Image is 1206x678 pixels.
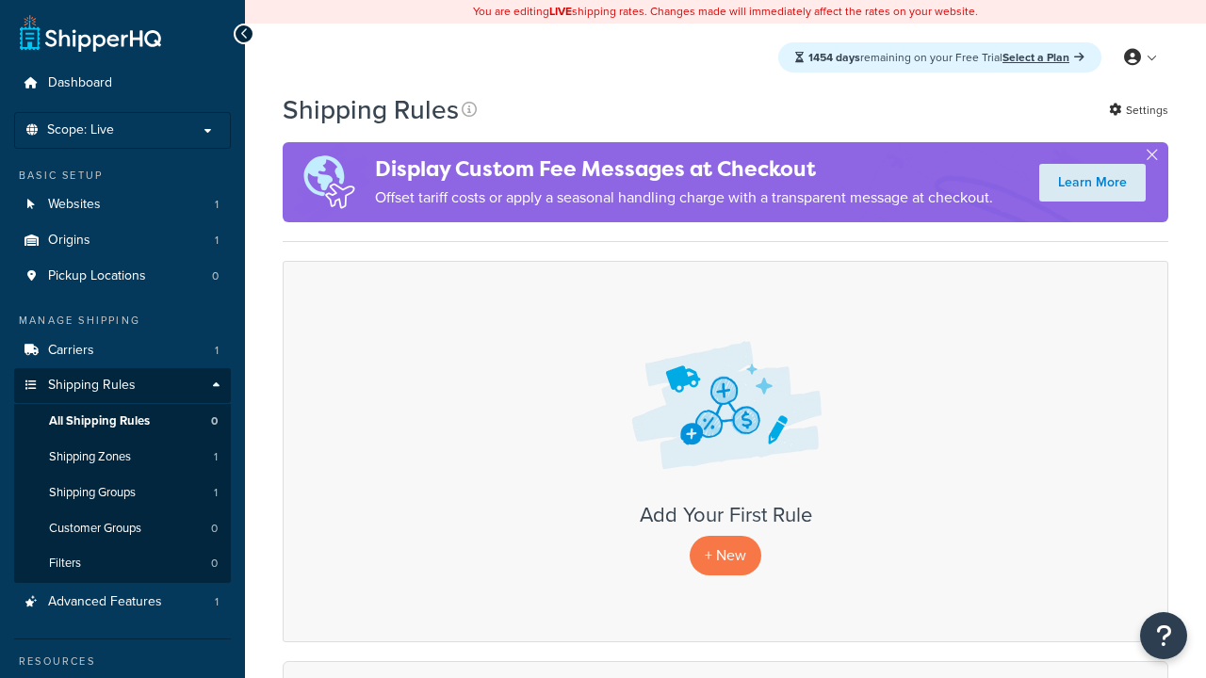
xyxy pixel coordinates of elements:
[14,66,231,101] a: Dashboard
[48,594,162,610] span: Advanced Features
[14,546,231,581] li: Filters
[375,185,993,211] p: Offset tariff costs or apply a seasonal handling charge with a transparent message at checkout.
[211,521,218,537] span: 0
[14,476,231,510] li: Shipping Groups
[14,187,231,222] a: Websites 1
[14,511,231,546] a: Customer Groups 0
[215,343,219,359] span: 1
[14,223,231,258] a: Origins 1
[14,187,231,222] li: Websites
[48,197,101,213] span: Websites
[549,3,572,20] b: LIVE
[211,556,218,572] span: 0
[48,378,136,394] span: Shipping Rules
[14,585,231,620] a: Advanced Features 1
[1140,612,1187,659] button: Open Resource Center
[48,343,94,359] span: Carriers
[14,511,231,546] li: Customer Groups
[690,536,761,574] p: + New
[47,122,114,138] span: Scope: Live
[48,233,90,249] span: Origins
[283,142,375,222] img: duties-banner-06bc72dcb5fe05cb3f9472aba00be2ae8eb53ab6f0d8bb03d382ba314ac3c341.png
[14,333,231,368] a: Carriers 1
[48,268,146,284] span: Pickup Locations
[214,485,218,501] span: 1
[49,449,131,465] span: Shipping Zones
[14,476,231,510] a: Shipping Groups 1
[14,440,231,475] a: Shipping Zones 1
[14,368,231,583] li: Shipping Rules
[14,223,231,258] li: Origins
[14,546,231,581] a: Filters 0
[14,368,231,403] a: Shipping Rules
[1039,164,1146,202] a: Learn More
[49,521,141,537] span: Customer Groups
[14,404,231,439] li: All Shipping Rules
[49,556,81,572] span: Filters
[302,504,1149,526] h3: Add Your First Rule
[14,440,231,475] li: Shipping Zones
[20,14,161,52] a: ShipperHQ Home
[1002,49,1084,66] a: Select a Plan
[14,168,231,184] div: Basic Setup
[212,268,219,284] span: 0
[283,91,459,128] h1: Shipping Rules
[14,585,231,620] li: Advanced Features
[211,413,218,429] span: 0
[14,259,231,294] li: Pickup Locations
[49,485,136,501] span: Shipping Groups
[14,404,231,439] a: All Shipping Rules 0
[48,75,112,91] span: Dashboard
[1109,97,1168,123] a: Settings
[49,413,150,429] span: All Shipping Rules
[214,449,218,465] span: 1
[14,313,231,329] div: Manage Shipping
[14,259,231,294] a: Pickup Locations 0
[14,333,231,368] li: Carriers
[808,49,860,66] strong: 1454 days
[14,654,231,670] div: Resources
[215,594,219,610] span: 1
[375,153,993,185] h4: Display Custom Fee Messages at Checkout
[215,233,219,249] span: 1
[778,42,1101,73] div: remaining on your Free Trial
[215,197,219,213] span: 1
